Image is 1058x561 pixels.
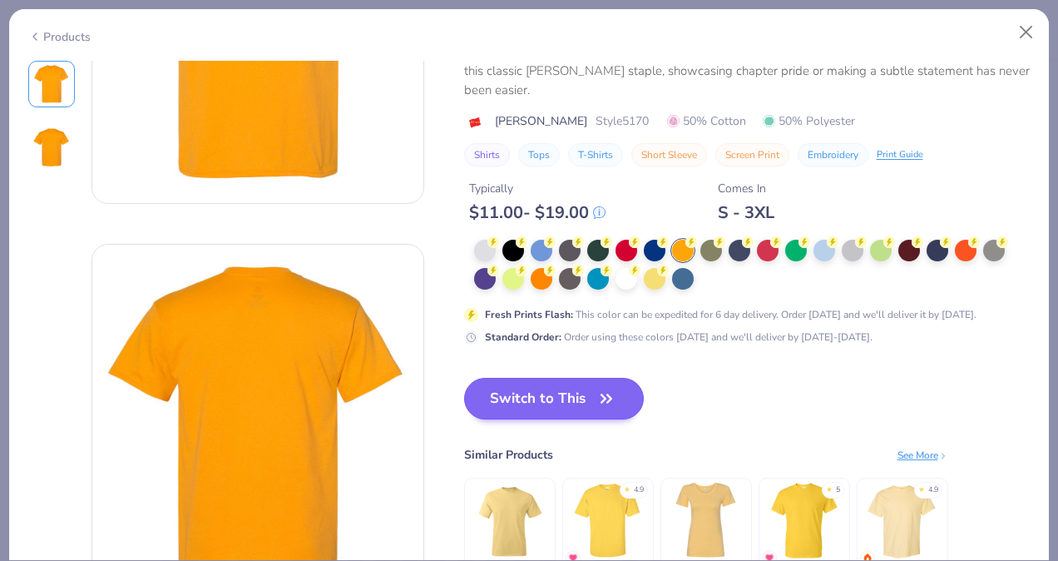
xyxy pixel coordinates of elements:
[928,484,938,496] div: 4.9
[596,112,649,130] span: Style 5170
[495,112,587,130] span: [PERSON_NAME]
[485,307,976,322] div: This color can be expedited for 6 day delivery. Order [DATE] and we'll deliver it by [DATE].
[568,143,623,166] button: T-Shirts
[715,143,789,166] button: Screen Print
[631,143,707,166] button: Short Sleeve
[1011,17,1042,48] button: Close
[485,308,573,321] strong: Fresh Prints Flash :
[826,484,833,491] div: ★
[718,202,774,223] div: S - 3XL
[877,148,923,162] div: Print Guide
[918,484,925,491] div: ★
[634,484,644,496] div: 4.9
[863,481,942,560] img: Comfort Colors Adult Heavyweight T-Shirt
[470,481,549,560] img: Hanes Men's 6.1 Oz. Tagless T-Shirt
[464,143,510,166] button: Shirts
[568,481,647,560] img: Gildan Adult Ultra Cotton 6 Oz. T-Shirt
[763,112,855,130] span: 50% Polyester
[764,481,843,560] img: Gildan Adult 5.5 Oz. 50/50 T-Shirt
[469,180,606,197] div: Typically
[32,64,72,104] img: Front
[897,448,948,463] div: See More
[798,143,868,166] button: Embroidery
[666,481,745,560] img: Next Level Ladies' Ideal T-Shirt
[624,484,630,491] div: ★
[32,127,72,167] img: Back
[485,330,561,344] strong: Standard Order :
[667,112,746,130] span: 50% Cotton
[469,202,606,223] div: $ 11.00 - $ 19.00
[464,116,487,129] img: brand logo
[464,446,553,464] div: Similar Products
[485,330,873,345] div: Order using these colors [DATE] and we'll deliver by [DATE]-[DATE].
[718,180,774,197] div: Comes In
[836,484,840,496] div: 5
[28,28,91,46] div: Products
[518,143,560,166] button: Tops
[464,378,645,420] button: Switch to This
